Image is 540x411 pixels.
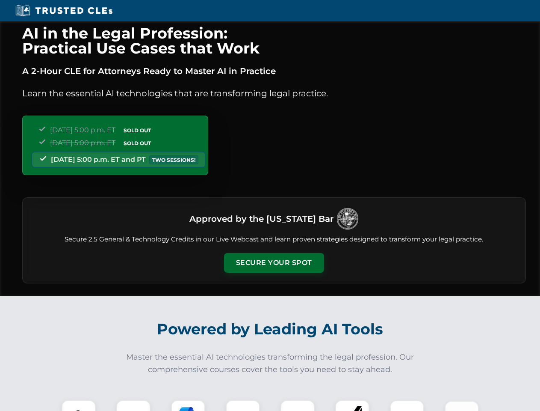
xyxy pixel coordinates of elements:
span: SOLD OUT [121,139,154,148]
h2: Powered by Leading AI Tools [33,314,507,344]
p: Learn the essential AI technologies that are transforming legal practice. [22,86,526,100]
button: Secure Your Spot [224,253,324,273]
span: [DATE] 5:00 p.m. ET [50,139,115,147]
img: Logo [337,208,358,229]
img: Trusted CLEs [13,4,115,17]
p: Master the essential AI technologies transforming the legal profession. Our comprehensive courses... [121,351,420,376]
p: A 2-Hour CLE for Attorneys Ready to Master AI in Practice [22,64,526,78]
span: [DATE] 5:00 p.m. ET [50,126,115,134]
span: SOLD OUT [121,126,154,135]
p: Secure 2.5 General & Technology Credits in our Live Webcast and learn proven strategies designed ... [33,235,515,244]
h1: AI in the Legal Profession: Practical Use Cases that Work [22,26,526,56]
h3: Approved by the [US_STATE] Bar [189,211,333,226]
